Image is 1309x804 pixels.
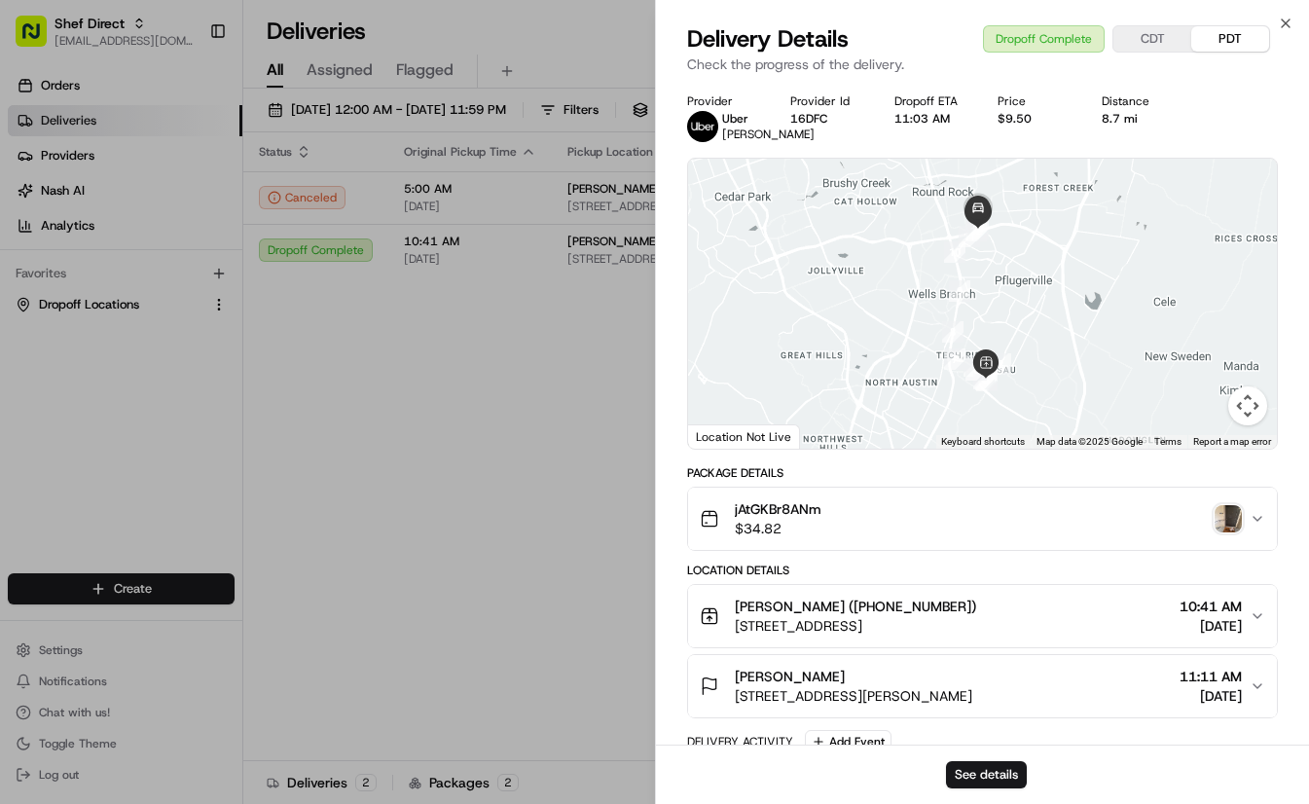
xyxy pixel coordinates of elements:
div: $9.50 [998,111,1071,127]
a: Report a map error [1193,436,1271,447]
div: 11:03 AM [894,111,967,127]
span: [PERSON_NAME] [735,667,845,686]
div: Past conversations [19,253,125,269]
div: 13 [967,218,989,239]
img: uber-new-logo.jpeg [687,111,718,142]
a: Powered byPylon [137,429,236,445]
span: • [140,302,147,317]
span: [STREET_ADDRESS][PERSON_NAME] [735,686,972,706]
button: Keyboard shortcuts [941,435,1025,449]
button: See all [302,249,354,273]
div: Price [998,93,1071,109]
div: Distance [1102,93,1175,109]
span: Delivery Details [687,23,849,55]
div: 💻 [164,384,180,400]
img: 8571987876998_91fb9ceb93ad5c398215_72.jpg [41,186,76,221]
span: jAtGKBr8ANm [735,499,821,519]
span: 10:41 AM [1180,597,1242,616]
button: jAtGKBr8ANm$34.82photo_proof_of_delivery image [688,488,1278,550]
p: Check the progress of the delivery. [687,55,1279,74]
button: [PERSON_NAME][STREET_ADDRESS][PERSON_NAME]11:11 AM[DATE] [688,655,1278,717]
span: [PERSON_NAME] [722,127,815,142]
div: Dropoff ETA [894,93,967,109]
div: Package Details [687,465,1279,481]
span: Pylon [194,430,236,445]
div: Provider Id [790,93,863,109]
div: 8.7 mi [1102,111,1175,127]
div: Provider [687,93,760,109]
span: Knowledge Base [39,383,149,402]
img: Google [693,423,757,449]
div: Start new chat [88,186,319,205]
div: 9 [949,280,970,302]
span: [DATE] [1180,616,1242,636]
a: 📗Knowledge Base [12,375,157,410]
button: Add Event [805,730,891,753]
div: Location Not Live [688,424,800,449]
button: Start new chat [331,192,354,215]
div: 📗 [19,384,35,400]
div: 7 [944,348,965,370]
img: 1736555255976-a54dd68f-1ca7-489b-9aae-adbdc363a1c4 [19,186,55,221]
div: Location Details [687,563,1279,578]
span: Map data ©2025 Google [1036,436,1143,447]
span: 11:11 AM [1180,667,1242,686]
span: [PERSON_NAME] ([PHONE_NUMBER]) [735,597,976,616]
span: [DATE] [151,302,191,317]
div: 11 [959,226,980,247]
div: Delivery Activity [687,734,793,749]
span: Uber [722,111,748,127]
div: 2 [990,353,1011,375]
span: [STREET_ADDRESS] [735,616,976,636]
button: Map camera controls [1228,386,1267,425]
span: API Documentation [184,383,312,402]
div: We're available if you need us! [88,205,268,221]
button: 16DFC [790,111,827,127]
button: PDT [1191,26,1269,52]
img: Nash [19,19,58,58]
div: 8 [942,321,964,343]
a: Open this area in Google Maps (opens a new window) [693,423,757,449]
img: photo_proof_of_delivery image [1215,505,1242,532]
span: [DATE] [1180,686,1242,706]
input: Clear [51,126,321,146]
span: $34.82 [735,519,821,538]
a: 💻API Documentation [157,375,320,410]
div: 6 [965,359,987,381]
span: Shef Support [60,302,136,317]
p: Welcome 👋 [19,78,354,109]
div: 10 [944,241,965,263]
a: Terms [1154,436,1182,447]
button: See details [946,761,1027,788]
button: CDT [1113,26,1191,52]
button: [PERSON_NAME] ([PHONE_NUMBER])[STREET_ADDRESS]10:41 AM[DATE] [688,585,1278,647]
img: Shef Support [19,283,51,314]
div: 12 [965,220,987,241]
